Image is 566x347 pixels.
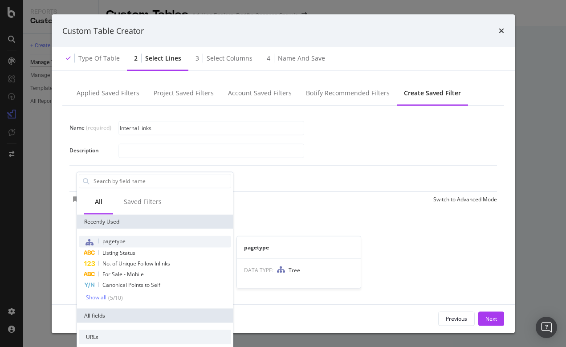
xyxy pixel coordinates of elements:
[446,314,467,322] div: Previous
[77,214,233,229] div: Recently Used
[102,249,135,256] span: Listing Status
[69,124,111,134] label: Name
[430,192,497,206] button: Switch to Advanced Mode
[499,25,504,37] div: times
[237,243,361,251] div: pagetype
[102,259,170,267] span: No. of Unique Follow Inlinks
[289,266,300,274] span: Tree
[154,89,214,98] div: Project Saved Filters
[433,195,497,203] div: Switch to Advanced Mode
[228,89,292,98] div: Account Saved Filters
[306,89,390,98] div: Botify Recommended Filters
[207,54,252,63] div: Select columns
[86,124,111,131] span: (required)
[124,197,162,206] div: Saved Filters
[52,14,515,333] div: modal
[102,237,126,245] span: pagetype
[93,174,231,188] input: Search by field name
[278,54,325,63] div: Name and save
[78,54,120,63] div: Type of table
[62,25,144,37] div: Custom Table Creator
[77,89,139,98] div: Applied Saved Filters
[478,311,504,326] button: Next
[106,294,123,301] div: ( 5 / 10 )
[86,294,106,301] div: Show all
[404,89,461,98] div: Create Saved Filter
[438,311,475,326] button: Previous
[485,314,497,322] div: Next
[134,54,138,63] div: 2
[95,197,102,206] div: All
[102,270,144,278] span: For Sale - Mobile
[244,266,273,274] span: DATA TYPE:
[536,317,557,338] div: Open Intercom Messenger
[69,147,111,156] label: Description
[102,281,160,288] span: Canonical Points to Self
[267,54,270,63] div: 4
[145,54,181,63] div: Select lines
[69,192,93,206] button: Save
[195,54,199,63] div: 3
